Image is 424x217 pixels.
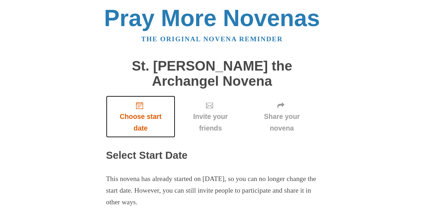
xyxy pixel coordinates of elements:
a: Pray More Novenas [104,5,320,31]
h2: Select Start Date [106,150,318,161]
span: Share your novena [253,111,311,134]
a: Invite your friends [175,96,246,138]
a: The original novena reminder [141,35,283,43]
span: Invite your friends [182,111,238,134]
span: Choose start date [113,111,168,134]
a: Choose start date [106,96,175,138]
a: Share your novena [246,96,318,138]
h1: St. [PERSON_NAME] the Archangel Novena [106,59,318,89]
p: This novena has already started on [DATE], so you can no longer change the start date. However, y... [106,173,318,208]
